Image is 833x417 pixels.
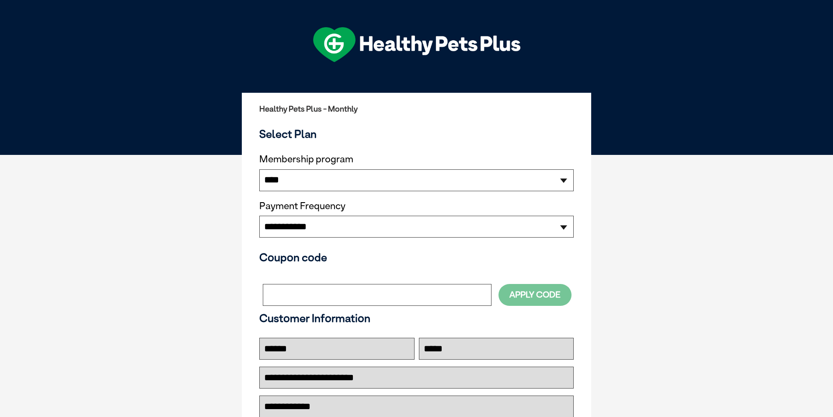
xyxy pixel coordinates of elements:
h3: Coupon code [259,251,574,264]
h3: Customer Information [259,312,574,325]
h3: Select Plan [259,127,574,140]
label: Payment Frequency [259,200,345,212]
h2: Healthy Pets Plus - Monthly [259,105,574,113]
img: hpp-logo-landscape-green-white.png [313,27,520,62]
label: Membership program [259,154,574,165]
button: Apply Code [498,284,572,305]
